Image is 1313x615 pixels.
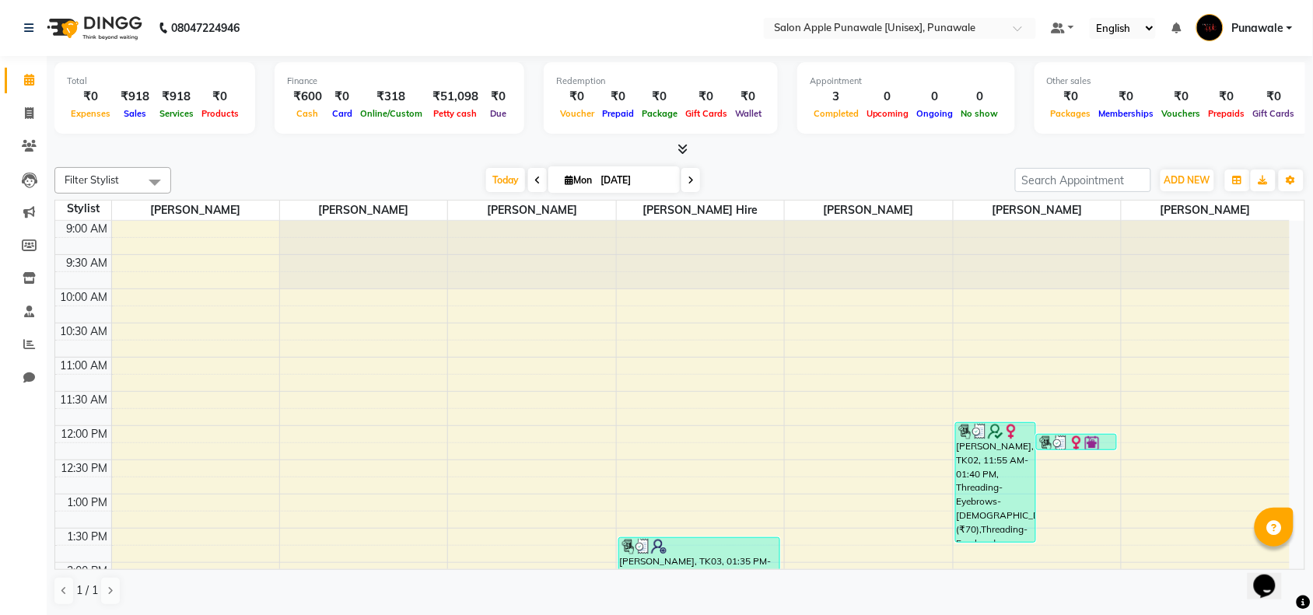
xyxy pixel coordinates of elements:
div: ₹0 [1249,88,1299,106]
span: Prepaids [1205,108,1249,119]
div: ₹0 [556,88,598,106]
input: 2025-09-01 [596,169,674,192]
div: 3 [810,88,863,106]
div: 11:00 AM [58,358,111,374]
div: 12:30 PM [58,460,111,477]
div: ₹918 [156,88,198,106]
input: Search Appointment [1015,168,1151,192]
div: ₹918 [114,88,156,106]
div: ₹0 [328,88,356,106]
div: ₹0 [598,88,638,106]
span: Services [156,108,198,119]
span: [PERSON_NAME] [280,201,447,220]
span: Voucher [556,108,598,119]
span: Memberships [1095,108,1158,119]
span: Expenses [67,108,114,119]
span: Punawale [1231,20,1283,37]
div: 9:30 AM [64,255,111,271]
img: logo [40,6,146,50]
div: ₹0 [638,88,681,106]
div: ₹318 [356,88,426,106]
span: [PERSON_NAME] Hire [617,201,784,220]
div: Total [67,75,243,88]
span: Vouchers [1158,108,1205,119]
span: Today [486,168,525,192]
span: Ongoing [913,108,958,119]
span: Mon [561,174,596,186]
div: ₹0 [198,88,243,106]
div: 9:00 AM [64,221,111,237]
span: Card [328,108,356,119]
iframe: chat widget [1248,553,1297,599]
div: [PERSON_NAME], TK01, 12:05 PM-12:20 PM, Threading-Eyebrows-[DEMOGRAPHIC_DATA] (₹70) [1037,435,1116,449]
span: Due [486,108,510,119]
div: ₹600 [287,88,328,106]
span: Sales [120,108,150,119]
span: Package [638,108,681,119]
div: 10:00 AM [58,289,111,306]
div: ₹0 [1158,88,1205,106]
div: 11:30 AM [58,392,111,408]
div: 10:30 AM [58,323,111,340]
span: Prepaid [598,108,638,119]
span: Products [198,108,243,119]
span: ADD NEW [1164,174,1210,186]
span: 1 / 1 [76,582,98,599]
div: [PERSON_NAME], TK03, 01:35 PM-02:15 PM, Hair Cut-Hair Cut-[DEMOGRAPHIC_DATA] (₹200) [619,538,779,582]
b: 08047224946 [171,6,240,50]
div: 0 [958,88,1003,106]
span: Completed [810,108,863,119]
div: Finance [287,75,512,88]
div: Redemption [556,75,765,88]
div: ₹0 [1205,88,1249,106]
div: 0 [863,88,913,106]
span: Gift Cards [1249,108,1299,119]
span: Packages [1047,108,1095,119]
div: ₹51,098 [426,88,485,106]
span: Filter Stylist [65,173,119,186]
div: 2:00 PM [65,563,111,579]
div: Appointment [810,75,1003,88]
div: [PERSON_NAME], TK02, 11:55 AM-01:40 PM, Threading-Eyebrows-[DEMOGRAPHIC_DATA] (₹70),Threading-For... [956,423,1035,542]
span: Petty cash [430,108,481,119]
button: ADD NEW [1161,169,1214,191]
span: [PERSON_NAME] [1122,201,1290,220]
span: [PERSON_NAME] [785,201,952,220]
div: Stylist [55,201,111,217]
div: ₹0 [1095,88,1158,106]
span: Online/Custom [356,108,426,119]
div: ₹0 [681,88,731,106]
span: No show [958,108,1003,119]
div: ₹0 [1047,88,1095,106]
div: 1:00 PM [65,494,111,511]
div: 12:00 PM [58,426,111,442]
span: Upcoming [863,108,913,119]
div: 1:30 PM [65,529,111,545]
div: ₹0 [485,88,512,106]
span: Cash [293,108,323,119]
div: Other sales [1047,75,1299,88]
span: Gift Cards [681,108,731,119]
div: 0 [913,88,958,106]
div: ₹0 [67,88,114,106]
div: ₹0 [731,88,765,106]
img: Punawale [1196,14,1224,41]
span: [PERSON_NAME] [954,201,1121,220]
span: [PERSON_NAME] [448,201,615,220]
span: Wallet [731,108,765,119]
span: [PERSON_NAME] [112,201,279,220]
